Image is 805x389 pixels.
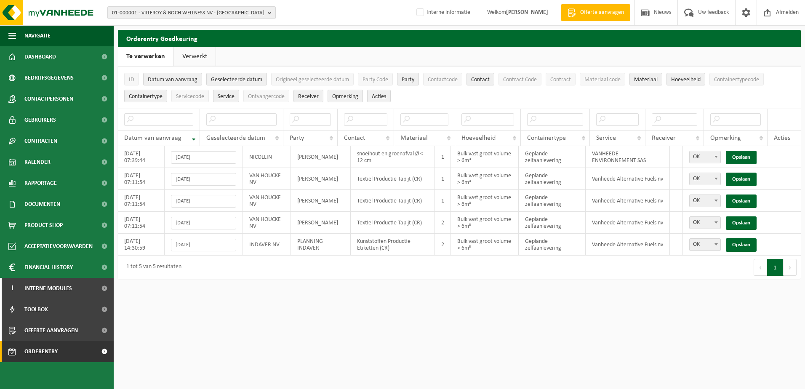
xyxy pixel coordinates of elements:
[415,6,470,19] label: Interne informatie
[690,173,720,185] span: OK
[24,278,72,299] span: Interne modules
[689,238,721,251] span: OK
[451,168,519,190] td: Bulk vast groot volume > 6m³
[709,73,764,85] button: ContainertypecodeContainertypecode: Activate to sort
[24,173,57,194] span: Rapportage
[726,194,757,208] a: Opslaan
[291,212,351,234] td: [PERSON_NAME]
[118,234,165,256] td: [DATE] 14:30:59
[428,77,458,83] span: Contactcode
[176,93,204,100] span: Servicecode
[351,146,435,168] td: snoeihout en groenafval Ø < 12 cm
[271,73,354,85] button: Origineel geselecteerde datumOrigineel geselecteerde datum: Activate to sort
[243,90,289,102] button: OntvangercodeOntvangercode: Activate to sort
[298,93,319,100] span: Receiver
[451,146,519,168] td: Bulk vast groot volume > 6m³
[586,234,670,256] td: Vanheede Alternative Fuels nv
[122,260,181,275] div: 1 tot 5 van 5 resultaten
[578,8,626,17] span: Offerte aanvragen
[498,73,541,85] button: Contract CodeContract Code: Activate to sort
[211,77,262,83] span: Geselecteerde datum
[726,173,757,186] a: Opslaan
[24,67,74,88] span: Bedrijfsgegevens
[710,135,741,141] span: Opmerking
[291,146,351,168] td: [PERSON_NAME]
[519,168,585,190] td: Geplande zelfaanlevering
[367,90,391,102] button: Acties
[124,135,181,141] span: Datum van aanvraag
[519,234,585,256] td: Geplande zelfaanlevering
[206,135,265,141] span: Geselecteerde datum
[24,152,51,173] span: Kalender
[124,73,139,85] button: IDID: Activate to sort
[767,259,784,276] button: 1
[344,135,365,141] span: Contact
[118,30,801,46] h2: Orderentry Goedkeuring
[629,73,662,85] button: MateriaalMateriaal: Activate to sort
[774,135,790,141] span: Acties
[586,168,670,190] td: Vanheede Alternative Fuels nv
[291,190,351,212] td: [PERSON_NAME]
[118,47,173,66] a: Te verwerken
[24,299,48,320] span: Toolbox
[561,4,630,21] a: Offerte aanvragen
[397,73,419,85] button: PartyParty: Activate to sort
[243,212,291,234] td: VAN HOUCKE NV
[402,77,414,83] span: Party
[24,320,78,341] span: Offerte aanvragen
[435,190,451,212] td: 1
[24,25,51,46] span: Navigatie
[671,77,701,83] span: Hoeveelheid
[351,234,435,256] td: Kunststoffen Productie Etiketten (CR)
[726,238,757,252] a: Opslaan
[8,278,16,299] span: I
[471,77,490,83] span: Contact
[372,93,386,100] span: Acties
[435,212,451,234] td: 2
[451,190,519,212] td: Bulk vast groot volume > 6m³
[290,135,304,141] span: Party
[506,9,548,16] strong: [PERSON_NAME]
[107,6,276,19] button: 01-000001 - VILLEROY & BOCH WELLNESS NV - [GEOGRAPHIC_DATA]
[690,151,720,163] span: OK
[519,146,585,168] td: Geplande zelfaanlevering
[435,168,451,190] td: 1
[435,146,451,168] td: 1
[24,131,57,152] span: Contracten
[358,73,393,85] button: Party CodeParty Code: Activate to sort
[243,234,291,256] td: INDAVER NV
[293,90,323,102] button: ReceiverReceiver: Activate to sort
[580,73,625,85] button: Materiaal codeMateriaal code: Activate to sort
[652,135,676,141] span: Receiver
[351,212,435,234] td: Textiel Productie Tapijt (CR)
[24,236,93,257] span: Acceptatievoorwaarden
[784,259,797,276] button: Next
[351,190,435,212] td: Textiel Productie Tapijt (CR)
[451,212,519,234] td: Bulk vast groot volume > 6m³
[174,47,216,66] a: Verwerkt
[546,73,576,85] button: ContractContract: Activate to sort
[527,135,566,141] span: Containertype
[519,212,585,234] td: Geplande zelfaanlevering
[206,73,267,85] button: Geselecteerde datumGeselecteerde datum: Activate to sort
[328,90,363,102] button: OpmerkingOpmerking: Activate to sort
[689,216,721,229] span: OK
[243,146,291,168] td: NICOLLIN
[332,93,358,100] span: Opmerking
[276,77,349,83] span: Origineel geselecteerde datum
[24,88,73,109] span: Contactpersonen
[666,73,705,85] button: HoeveelheidHoeveelheid: Activate to sort
[118,212,165,234] td: [DATE] 07:11:54
[451,234,519,256] td: Bulk vast groot volume > 6m³
[24,215,63,236] span: Product Shop
[400,135,428,141] span: Materiaal
[248,93,285,100] span: Ontvangercode
[435,234,451,256] td: 2
[466,73,494,85] button: ContactContact: Activate to sort
[171,90,209,102] button: ServicecodeServicecode: Activate to sort
[726,151,757,164] a: Opslaan
[24,46,56,67] span: Dashboard
[148,77,197,83] span: Datum van aanvraag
